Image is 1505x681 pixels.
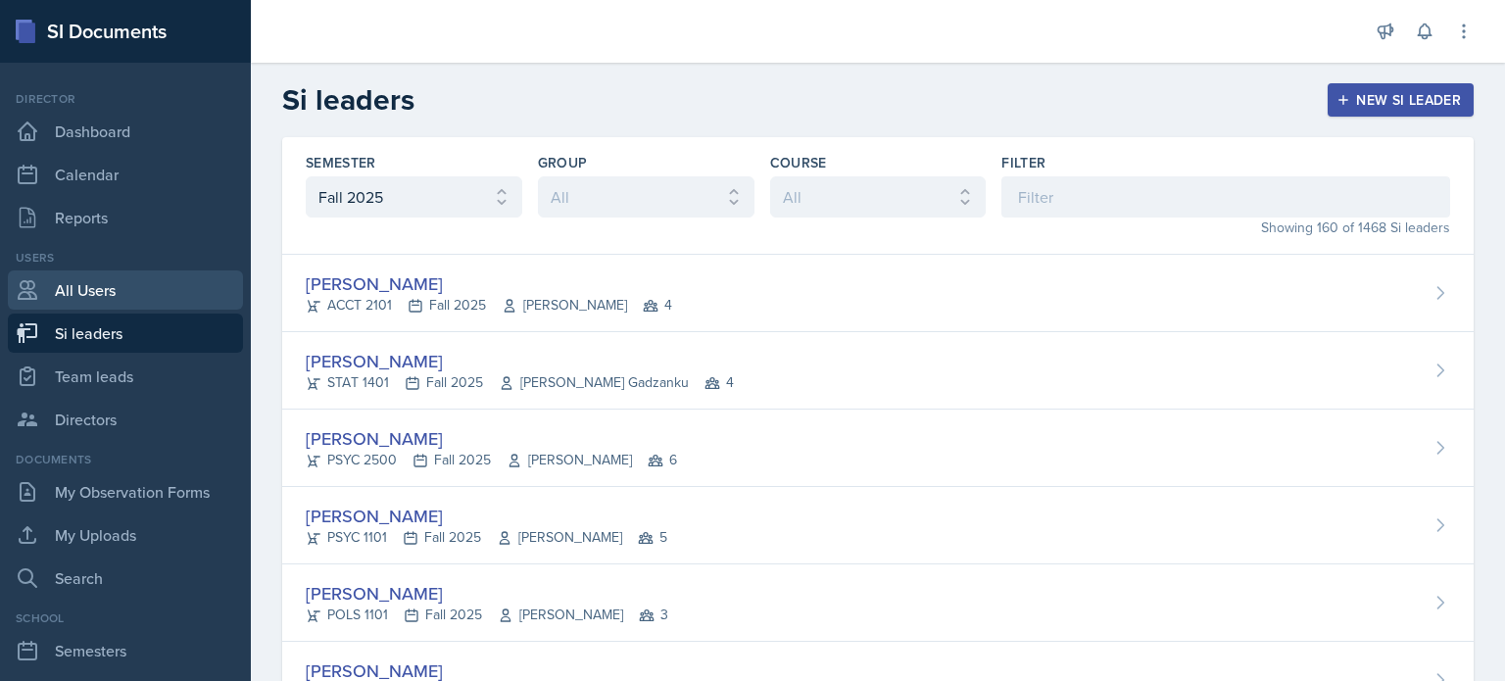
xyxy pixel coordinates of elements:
[507,450,632,470] span: [PERSON_NAME]
[282,410,1474,487] a: [PERSON_NAME] PSYC 2500Fall 2025[PERSON_NAME] 6
[8,400,243,439] a: Directors
[497,527,622,548] span: [PERSON_NAME]
[306,348,734,374] div: [PERSON_NAME]
[1001,218,1450,238] div: Showing 160 of 1468 Si leaders
[306,270,672,297] div: [PERSON_NAME]
[8,515,243,555] a: My Uploads
[502,295,627,316] span: [PERSON_NAME]
[8,314,243,353] a: Si leaders
[8,155,243,194] a: Calendar
[498,605,623,625] span: [PERSON_NAME]
[8,472,243,511] a: My Observation Forms
[1001,176,1450,218] input: Filter
[538,153,588,172] label: Group
[1328,83,1474,117] button: New Si leader
[306,605,668,625] div: POLS 1101 Fall 2025
[282,487,1474,564] a: [PERSON_NAME] PSYC 1101Fall 2025[PERSON_NAME] 5
[639,605,668,625] span: 3
[704,372,734,393] span: 4
[8,249,243,267] div: Users
[306,450,677,470] div: PSYC 2500 Fall 2025
[648,450,677,470] span: 6
[282,255,1474,332] a: [PERSON_NAME] ACCT 2101Fall 2025[PERSON_NAME] 4
[8,631,243,670] a: Semesters
[8,90,243,108] div: Director
[306,503,667,529] div: [PERSON_NAME]
[282,332,1474,410] a: [PERSON_NAME] STAT 1401Fall 2025[PERSON_NAME] Gadzanku 4
[8,198,243,237] a: Reports
[499,372,689,393] span: [PERSON_NAME] Gadzanku
[306,425,677,452] div: [PERSON_NAME]
[1001,153,1045,172] label: Filter
[282,564,1474,642] a: [PERSON_NAME] POLS 1101Fall 2025[PERSON_NAME] 3
[8,270,243,310] a: All Users
[8,559,243,598] a: Search
[306,580,668,607] div: [PERSON_NAME]
[638,527,667,548] span: 5
[8,357,243,396] a: Team leads
[8,609,243,627] div: School
[8,112,243,151] a: Dashboard
[770,153,827,172] label: Course
[8,451,243,468] div: Documents
[1340,92,1461,108] div: New Si leader
[282,82,414,118] h2: Si leaders
[306,153,376,172] label: Semester
[643,295,672,316] span: 4
[306,372,734,393] div: STAT 1401 Fall 2025
[306,295,672,316] div: ACCT 2101 Fall 2025
[306,527,667,548] div: PSYC 1101 Fall 2025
